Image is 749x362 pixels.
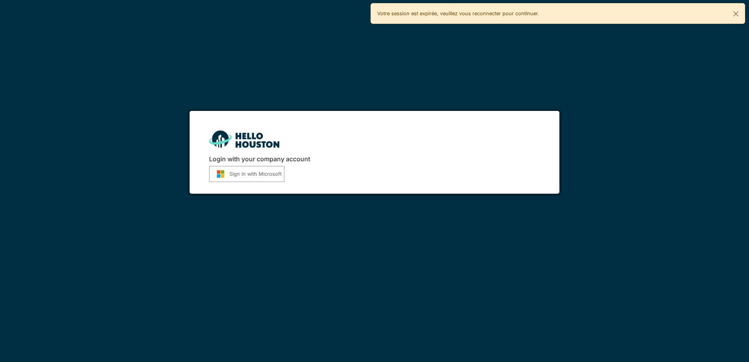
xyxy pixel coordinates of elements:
button: Close [727,4,745,24]
h6: Login with your company account [209,155,540,163]
img: HH_line-BYnF2_Hg.png [209,130,279,147]
div: Votre session est expirée, veuillez vous reconnecter pour continuer. [371,3,745,24]
img: MS-SymbolLockup-P_kNf4n3.svg [212,170,229,178]
button: Sign in with Microsoft [209,166,284,182]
